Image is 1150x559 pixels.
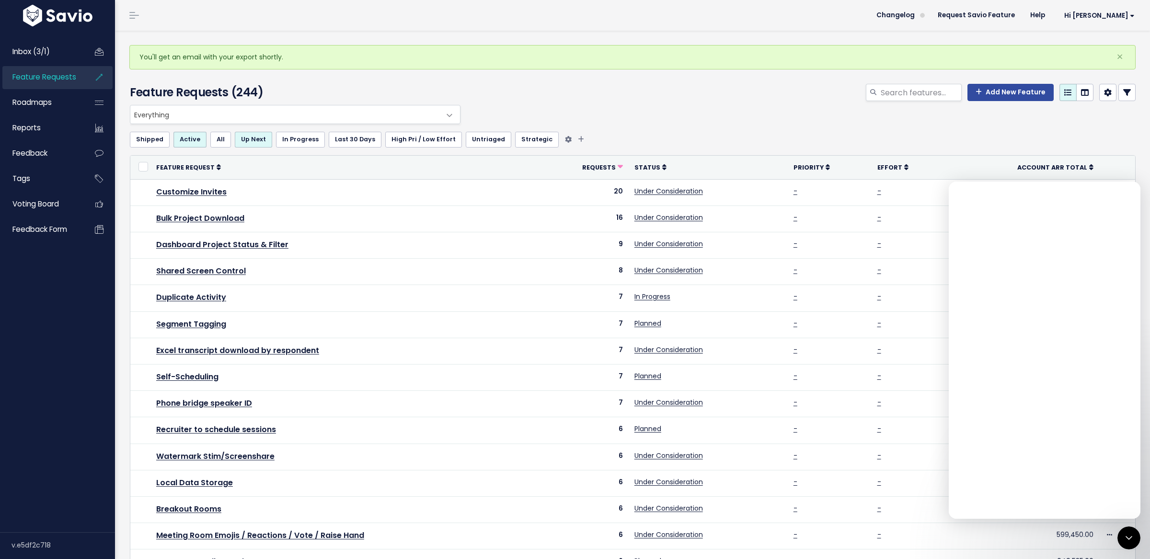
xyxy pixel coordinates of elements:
td: 20 [537,179,628,205]
td: 431,960.00 [946,391,1099,417]
td: 7 [537,391,628,417]
a: Phone bridge speaker ID [156,398,252,409]
td: 1,475,580.89 [946,205,1099,232]
a: - [793,186,797,196]
a: - [793,265,797,275]
span: Voting Board [12,199,59,209]
td: 160,849.77 [946,444,1099,470]
a: Voting Board [2,193,80,215]
span: Changelog [876,12,915,19]
a: Feature Requests [2,66,80,88]
td: 6 [537,523,628,549]
a: Meeting Room Emojis / Reactions / Vote / Raise Hand [156,530,364,541]
a: Request Savio Feature [930,8,1023,23]
a: - [793,292,797,301]
a: - [877,477,881,487]
a: - [877,265,881,275]
a: Under Consideration [634,530,703,539]
a: Local Data Storage [156,477,233,488]
a: Help [1023,8,1053,23]
button: Close [1107,46,1133,68]
td: 23,127.43 [946,311,1099,338]
span: Feedback [12,148,47,158]
a: - [793,503,797,513]
span: Effort [877,163,902,171]
a: - [793,477,797,487]
a: Watermark Stim/Screenshare [156,451,275,462]
a: Recruiter to schedule sessions [156,424,276,435]
a: - [793,213,797,222]
a: - [877,371,881,381]
a: Add New Feature [967,84,1054,101]
td: 538,797.89 [946,338,1099,364]
span: Reports [12,123,41,133]
a: Planned [634,319,661,328]
td: 258,000.00 [946,417,1099,444]
td: 155,320.00 [946,365,1099,391]
a: Tags [2,168,80,190]
span: Feedback form [12,224,67,234]
a: Breakout Rooms [156,503,221,514]
td: 9 [537,232,628,259]
a: - [793,371,797,381]
div: You'll get an email with your export shortly. [129,45,1136,69]
a: - [793,319,797,328]
a: Under Consideration [634,265,703,275]
td: 6 [537,417,628,444]
td: 6 [537,470,628,496]
a: Feedback [2,142,80,164]
a: Up Next [235,132,272,147]
a: - [877,398,881,407]
a: Under Consideration [634,186,703,196]
a: Under Consideration [634,239,703,249]
td: 37,203.60 [946,285,1099,311]
td: 2,500.00 [946,470,1099,496]
a: Bulk Project Download [156,213,244,224]
div: v.e5df2c718 [11,533,115,558]
span: Priority [793,163,824,171]
td: 7 [537,285,628,311]
a: - [793,239,797,249]
td: 6 [537,444,628,470]
a: Requests [582,162,623,172]
a: Inbox (3/1) [2,41,80,63]
a: Feature Request [156,162,221,172]
a: All [210,132,231,147]
a: Under Consideration [634,477,703,487]
td: 1,280,446.58 [946,179,1099,205]
span: Everything [130,105,441,124]
a: Self-Scheduling [156,371,218,382]
a: Effort [877,162,908,172]
a: - [877,292,881,301]
td: 8 [537,259,628,285]
a: - [793,398,797,407]
a: Under Consideration [634,345,703,354]
a: Priority [793,162,830,172]
a: - [877,186,881,196]
span: Hi [PERSON_NAME] [1064,12,1135,19]
a: - [877,319,881,328]
td: 894,946.79 [946,232,1099,259]
span: Feature Request [156,163,215,171]
a: - [877,451,881,460]
a: Shared Screen Control [156,265,246,276]
a: Customize Invites [156,186,227,197]
a: Under Consideration [634,398,703,407]
span: Feature Requests [12,72,76,82]
a: Excel transcript download by respondent [156,345,319,356]
a: - [877,503,881,513]
a: Under Consideration [634,213,703,222]
a: - [793,345,797,354]
span: Status [634,163,660,171]
a: - [877,530,881,539]
span: Requests [582,163,616,171]
td: 7 [537,338,628,364]
a: In Progress [634,292,670,301]
a: Dashboard Project Status & Filter [156,239,288,250]
span: Inbox (3/1) [12,46,50,57]
a: - [877,213,881,222]
td: 909,153.78 [946,259,1099,285]
a: High Pri / Low Effort [385,132,462,147]
a: Reports [2,117,80,139]
span: Roadmaps [12,97,52,107]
